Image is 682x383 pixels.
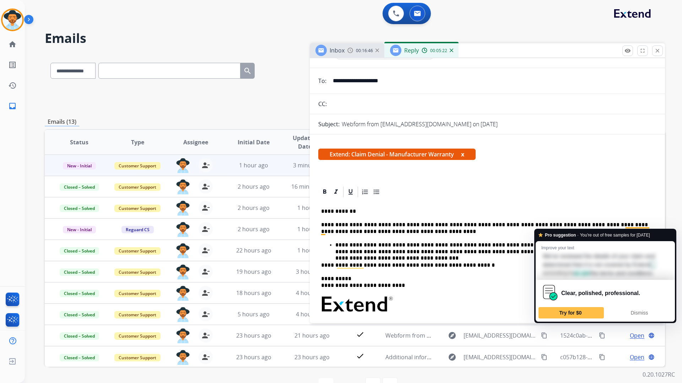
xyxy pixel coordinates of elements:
img: agent-avatar [176,350,190,365]
mat-icon: home [8,40,17,49]
span: 00:16:46 [356,48,373,54]
span: Customer Support [114,162,161,170]
span: 4 hours ago [296,289,328,297]
span: Open [630,353,644,361]
span: Closed – Solved [60,311,99,318]
span: Initial Date [238,138,270,146]
mat-icon: content_copy [541,332,547,339]
span: Type [131,138,144,146]
p: 0.20.1027RC [643,370,675,379]
mat-icon: check [356,330,364,339]
span: Assignee [183,138,208,146]
mat-icon: history [8,81,17,90]
button: x [461,150,464,159]
span: Customer Support [114,205,161,212]
h2: Emails [45,31,665,45]
span: Additional information needed [385,353,468,361]
span: Customer Support [114,247,161,255]
span: 21 hours ago [294,332,330,339]
mat-icon: person_remove [201,353,210,361]
span: c057b128-ac5b-4408-b9dc-ce06b9881ffb [560,353,668,361]
span: Closed – Solved [60,354,99,361]
span: Status [70,138,88,146]
span: Customer Support [114,332,161,340]
img: agent-avatar [176,286,190,301]
span: [EMAIL_ADDRESS][DOMAIN_NAME] [464,331,537,340]
mat-icon: person_remove [201,246,210,255]
img: agent-avatar [176,243,190,258]
mat-icon: language [648,332,655,339]
span: Closed – Solved [60,183,99,191]
p: Subject: [318,120,340,128]
mat-icon: language [648,354,655,360]
span: Inbox [330,46,345,54]
span: 4 hours ago [296,310,328,318]
p: Webform from [EMAIL_ADDRESS][DOMAIN_NAME] on [DATE] [342,120,498,128]
span: Closed – Solved [60,268,99,276]
span: Reply [404,46,419,54]
span: 23 hours ago [236,353,271,361]
span: 19 hours ago [236,268,271,276]
span: 5 hours ago [238,310,270,318]
span: 1 hour ago [297,225,326,233]
mat-icon: content_copy [541,354,547,360]
span: Customer Support [114,268,161,276]
span: Customer Support [114,183,161,191]
mat-icon: person_remove [201,289,210,297]
span: 3 minutes ago [293,161,331,169]
span: 23 hours ago [294,353,330,361]
mat-icon: search [243,67,252,75]
span: Closed – Solved [60,290,99,297]
span: New - Initial [63,162,96,170]
img: agent-avatar [176,158,190,173]
span: Reguard CS [121,226,154,233]
span: Updated Date [289,134,321,151]
p: To: [318,77,326,85]
span: 1 hour ago [297,246,326,254]
mat-icon: person_remove [201,204,210,212]
img: avatar [2,10,22,30]
span: Closed – Solved [60,247,99,255]
mat-icon: person_remove [201,331,210,340]
mat-icon: check [356,352,364,360]
img: agent-avatar [176,179,190,194]
span: 2 hours ago [238,183,270,190]
mat-icon: remove_red_eye [624,48,631,54]
mat-icon: explore [448,331,456,340]
mat-icon: person_remove [201,225,210,233]
span: Customer Support [114,290,161,297]
p: Emails (13) [45,117,79,126]
mat-icon: close [654,48,661,54]
mat-icon: content_copy [599,354,605,360]
span: 16 minutes ago [291,183,332,190]
span: 2 hours ago [238,225,270,233]
span: Customer Support [114,311,161,318]
mat-icon: person_remove [201,310,210,318]
mat-icon: person_remove [201,267,210,276]
div: Bold [319,187,330,197]
div: Ordered List [360,187,370,197]
span: 1 hour ago [239,161,268,169]
span: 1 hour ago [297,204,326,212]
mat-icon: inbox [8,102,17,110]
span: 3 hours ago [296,268,328,276]
span: Open [630,331,644,340]
span: 2 hours ago [238,204,270,212]
span: [EMAIL_ADDRESS][DOMAIN_NAME] [464,353,537,361]
div: Underline [345,187,356,197]
span: Closed – Solved [60,205,99,212]
img: agent-avatar [176,307,190,322]
img: agent-avatar [176,328,190,343]
mat-icon: content_copy [599,332,605,339]
span: 22 hours ago [236,246,271,254]
span: Webform from [EMAIL_ADDRESS][DOMAIN_NAME] on [DATE] [385,332,546,339]
img: agent-avatar [176,265,190,279]
span: Customer Support [114,354,161,361]
span: 1524c0ab-75fe-4e98-bfd7-b28fffc576a5 [560,332,664,339]
p: CC: [318,100,327,108]
span: New - Initial [63,226,96,233]
mat-icon: explore [448,353,456,361]
mat-icon: list_alt [8,61,17,69]
span: Extend: Claim Denial - Manufacturer Warranty [318,149,476,160]
img: agent-avatar [176,222,190,237]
